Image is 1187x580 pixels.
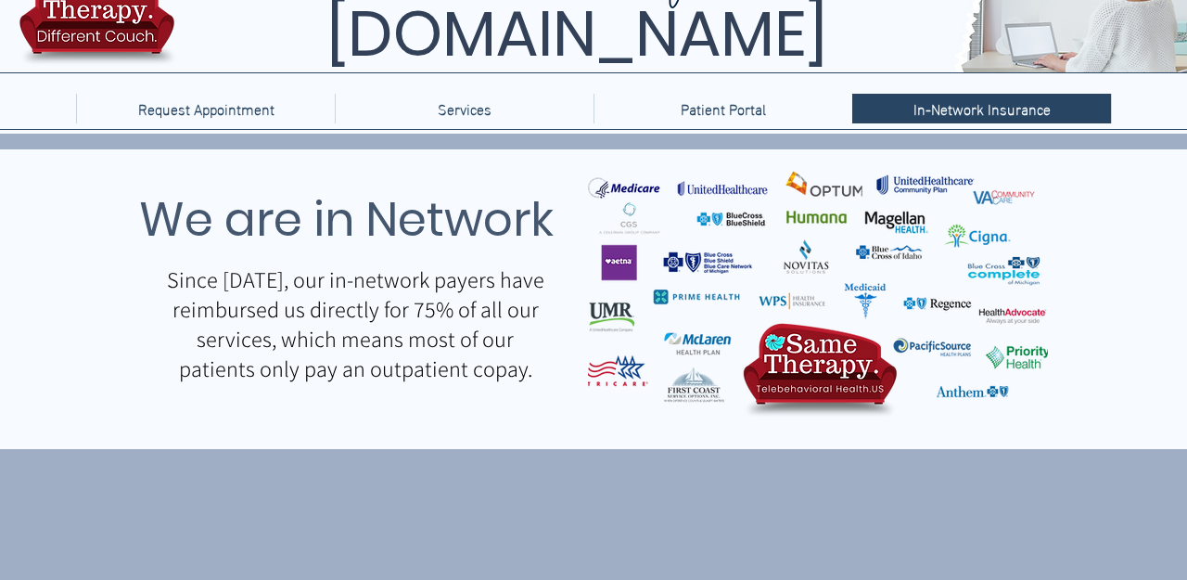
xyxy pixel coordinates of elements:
[588,155,1048,425] img: TelebehavioralHealth.US In-Network Insurances
[76,94,335,123] a: Request Appointment
[129,94,284,123] p: Request Appointment
[335,94,593,123] div: Services
[671,94,775,123] p: Patient Portal
[904,94,1060,123] p: In-Network Insurance
[163,264,547,383] p: Since [DATE], our in-network payers have reimbursed us directly for 75% of all our services, whic...
[593,94,852,123] a: Patient Portal
[139,187,554,252] span: We are in Network
[428,94,501,123] p: Services
[852,94,1111,123] a: In-Network Insurance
